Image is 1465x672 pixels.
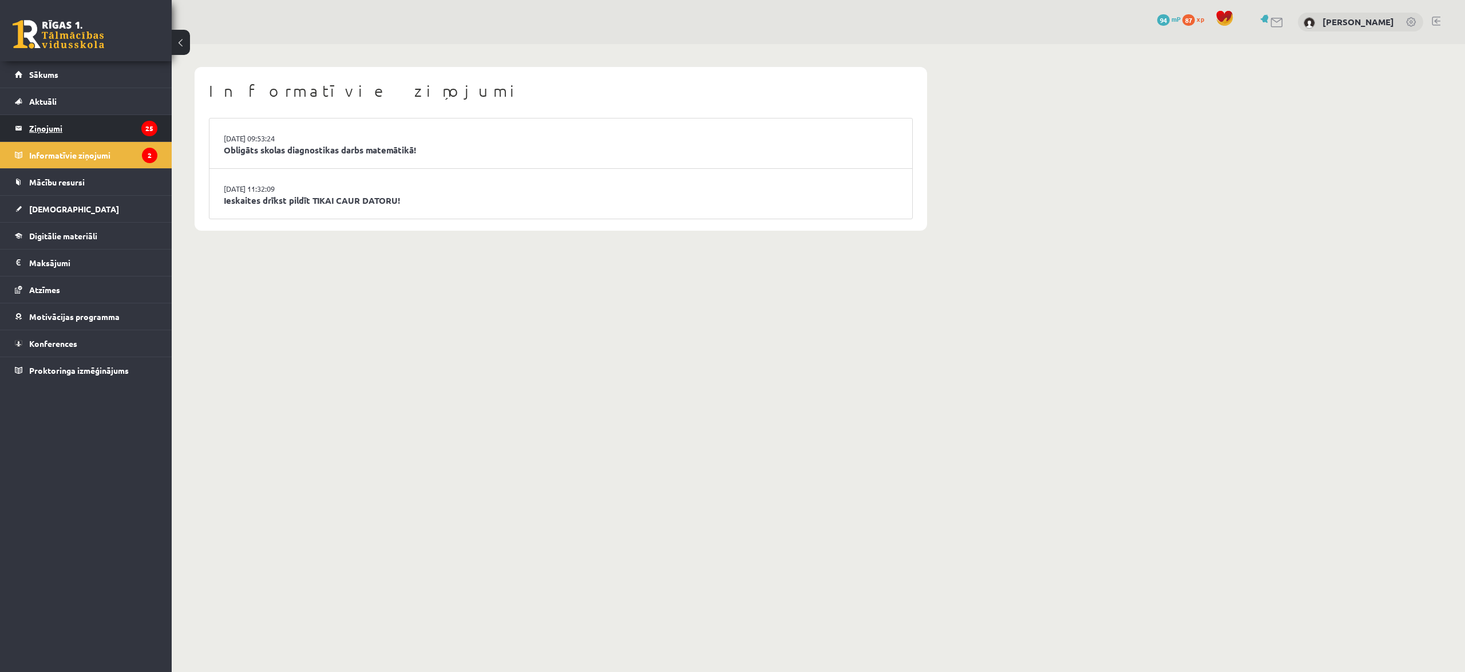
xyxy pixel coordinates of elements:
a: Motivācijas programma [15,303,157,330]
a: Proktoringa izmēģinājums [15,357,157,384]
a: Mācību resursi [15,169,157,195]
span: Aktuāli [29,96,57,106]
a: Ieskaites drīkst pildīt TIKAI CAUR DATORU! [224,194,898,207]
span: mP [1171,14,1181,23]
a: [DATE] 09:53:24 [224,133,310,144]
a: [DEMOGRAPHIC_DATA] [15,196,157,222]
legend: Ziņojumi [29,115,157,141]
i: 25 [141,121,157,136]
span: Konferences [29,338,77,349]
legend: Informatīvie ziņojumi [29,142,157,168]
a: 94 mP [1157,14,1181,23]
a: Atzīmes [15,276,157,303]
a: Obligāts skolas diagnostikas darbs matemātikā! [224,144,898,157]
a: [DATE] 11:32:09 [224,183,310,195]
a: Digitālie materiāli [15,223,157,249]
a: [PERSON_NAME] [1323,16,1394,27]
a: Maksājumi [15,250,157,276]
span: 87 [1182,14,1195,26]
a: Sākums [15,61,157,88]
h1: Informatīvie ziņojumi [209,81,913,101]
legend: Maksājumi [29,250,157,276]
a: Ziņojumi25 [15,115,157,141]
a: 87 xp [1182,14,1210,23]
img: Daniels Fēliks Baumanis [1304,17,1315,29]
a: Konferences [15,330,157,357]
a: Aktuāli [15,88,157,114]
a: Informatīvie ziņojumi2 [15,142,157,168]
span: Proktoringa izmēģinājums [29,365,129,375]
span: [DEMOGRAPHIC_DATA] [29,204,119,214]
span: 94 [1157,14,1170,26]
span: Sākums [29,69,58,80]
a: Rīgas 1. Tālmācības vidusskola [13,20,104,49]
span: Digitālie materiāli [29,231,97,241]
span: xp [1197,14,1204,23]
span: Motivācijas programma [29,311,120,322]
i: 2 [142,148,157,163]
span: Atzīmes [29,284,60,295]
span: Mācību resursi [29,177,85,187]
